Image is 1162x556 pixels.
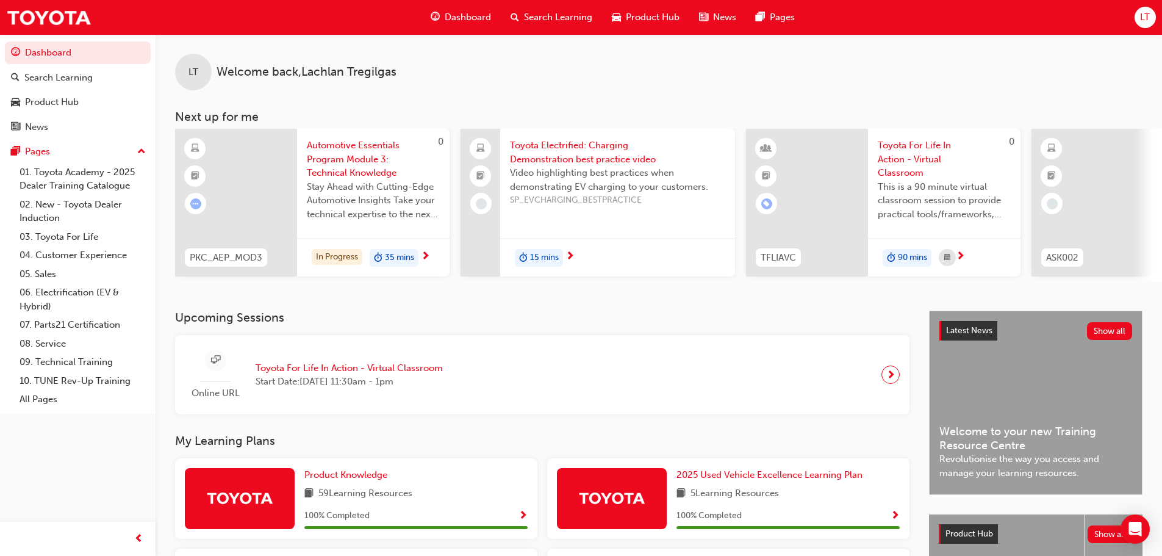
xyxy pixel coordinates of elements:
span: Product Knowledge [304,469,387,480]
span: 0 [438,136,443,147]
a: Product Hub [5,91,151,114]
a: 02. New - Toyota Dealer Induction [15,195,151,228]
a: car-iconProduct Hub [602,5,689,30]
a: pages-iconPages [746,5,805,30]
span: 35 mins [385,251,414,265]
a: Search Learning [5,67,151,89]
span: 2025 Used Vehicle Excellence Learning Plan [676,469,863,480]
span: calendar-icon [944,250,950,265]
a: 2025 Used Vehicle Excellence Learning Plan [676,468,867,482]
span: learningResourceType_ELEARNING-icon [191,141,199,157]
span: pages-icon [756,10,765,25]
button: Show all [1087,322,1133,340]
span: next-icon [421,251,430,262]
span: duration-icon [519,250,528,266]
span: book-icon [676,486,686,502]
span: Latest News [946,325,992,336]
span: 0 [1009,136,1014,147]
span: This is a 90 minute virtual classroom session to provide practical tools/frameworks, behaviours a... [878,180,1011,222]
span: 5 Learning Resources [690,486,779,502]
span: booktick-icon [191,168,199,184]
span: booktick-icon [476,168,485,184]
a: 0PKC_AEP_MOD3Automotive Essentials Program Module 3: Technical KnowledgeStay Ahead with Cutting-E... [175,129,450,276]
span: Show Progress [518,511,528,522]
span: duration-icon [374,250,382,266]
img: Trak [6,4,91,31]
span: news-icon [699,10,708,25]
span: Dashboard [445,10,491,24]
span: Welcome back , Lachlan Tregilgas [217,65,396,79]
img: Trak [206,487,273,508]
span: learningResourceType_ELEARNING-icon [1047,141,1056,157]
span: 15 mins [530,251,559,265]
span: LT [188,65,198,79]
span: ASK002 [1046,251,1078,265]
span: 100 % Completed [304,509,370,523]
img: Trak [578,487,645,508]
button: DashboardSearch LearningProduct HubNews [5,39,151,140]
button: Show Progress [891,508,900,524]
span: Toyota Electrified: Charging Demonstration best practice video [510,139,725,166]
span: news-icon [11,122,20,133]
span: book-icon [304,486,314,502]
a: All Pages [15,390,151,409]
span: learningResourceType_INSTRUCTOR_LED-icon [762,141,770,157]
span: booktick-icon [1047,168,1056,184]
span: LT [1140,10,1150,24]
span: News [713,10,736,24]
a: Online URLToyota For Life In Action - Virtual ClassroomStart Date:[DATE] 11:30am - 1pm [185,345,900,405]
a: Latest NewsShow allWelcome to your new Training Resource CentreRevolutionise the way you access a... [929,311,1142,495]
span: car-icon [612,10,621,25]
span: laptop-icon [476,141,485,157]
span: search-icon [11,73,20,84]
span: sessionType_ONLINE_URL-icon [211,353,220,368]
span: guage-icon [11,48,20,59]
div: Search Learning [24,71,93,85]
span: Product Hub [626,10,680,24]
span: SP_EVCHARGING_BESTPRACTICE [510,193,725,208]
span: Revolutionise the way you access and manage your learning resources. [939,452,1132,480]
span: Product Hub [945,529,993,539]
a: guage-iconDashboard [421,5,501,30]
span: Automotive Essentials Program Module 3: Technical Knowledge [307,139,440,180]
div: News [25,120,48,134]
button: Pages [5,140,151,163]
button: Show all [1088,525,1133,543]
span: Stay Ahead with Cutting-Edge Automotive Insights Take your technical expertise to the next level ... [307,180,440,222]
a: 05. Sales [15,265,151,284]
span: search-icon [511,10,519,25]
span: Search Learning [524,10,592,24]
a: search-iconSearch Learning [501,5,602,30]
span: guage-icon [431,10,440,25]
span: Toyota For Life In Action - Virtual Classroom [256,361,443,375]
a: 09. Technical Training [15,353,151,372]
span: 59 Learning Resources [318,486,412,502]
span: duration-icon [887,250,895,266]
span: learningRecordVerb_NONE-icon [1047,198,1058,209]
a: Dashboard [5,42,151,64]
span: prev-icon [134,532,143,547]
span: learningRecordVerb_ENROLL-icon [761,198,772,209]
div: Open Intercom Messenger [1121,514,1150,544]
span: Online URL [185,386,246,400]
button: LT [1135,7,1156,28]
a: 06. Electrification (EV & Hybrid) [15,283,151,316]
a: 10. TUNE Rev-Up Training [15,372,151,391]
div: Pages [25,145,50,159]
h3: Upcoming Sessions [175,311,909,325]
span: Video highlighting best practices when demonstrating EV charging to your customers. [510,166,725,193]
span: up-icon [137,144,146,160]
button: Show Progress [518,508,528,524]
span: next-icon [956,251,965,262]
span: Welcome to your new Training Resource Centre [939,425,1132,452]
span: learningRecordVerb_NONE-icon [476,198,487,209]
span: Start Date: [DATE] 11:30am - 1pm [256,375,443,389]
a: Product HubShow all [939,524,1133,544]
span: car-icon [11,97,20,108]
span: next-icon [565,251,575,262]
span: Pages [770,10,795,24]
h3: Next up for me [156,110,1162,124]
a: 08. Service [15,334,151,353]
span: PKC_AEP_MOD3 [190,251,262,265]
